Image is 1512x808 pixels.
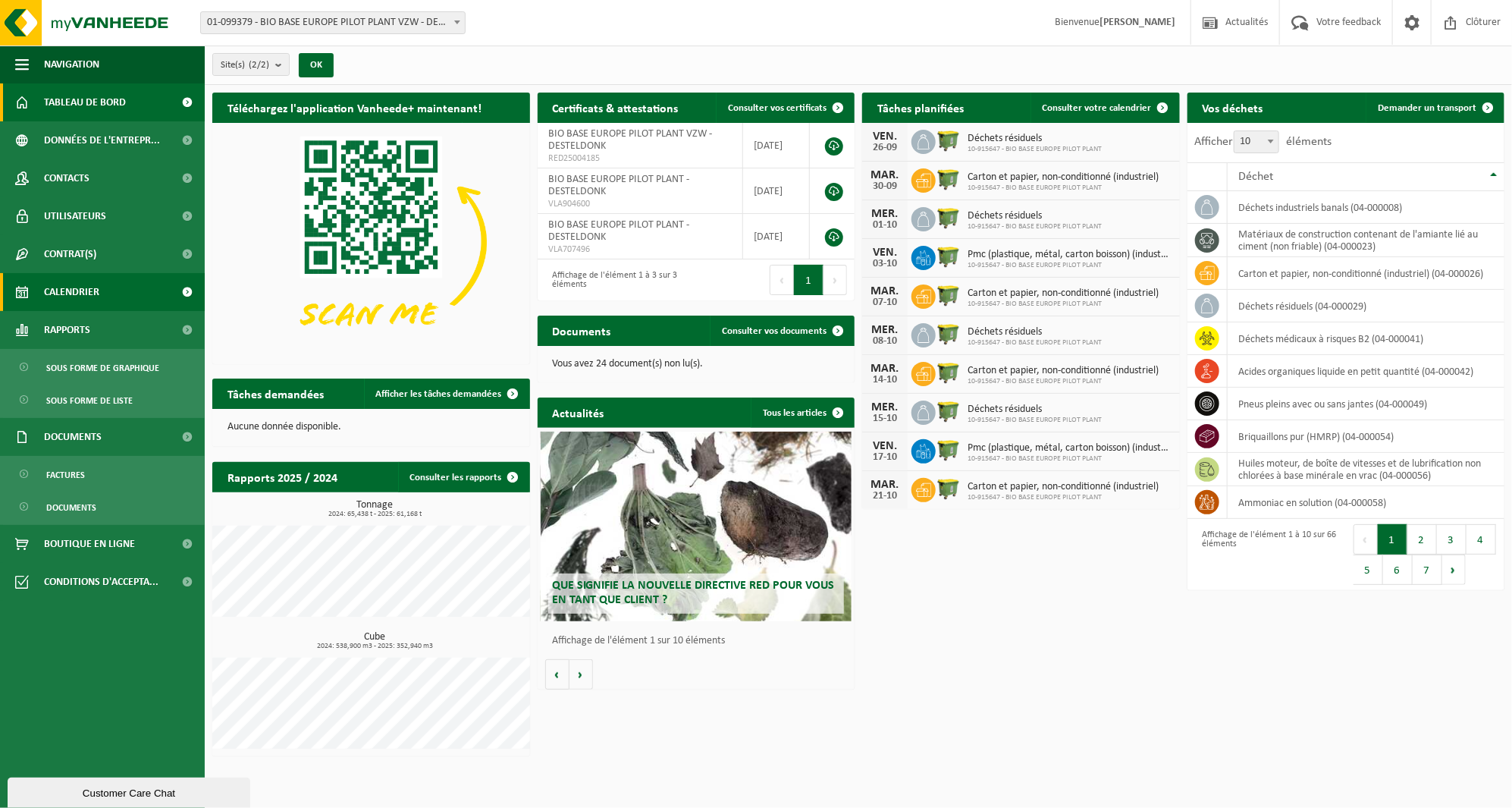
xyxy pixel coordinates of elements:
span: RED25004185 [549,152,731,165]
span: Carton et papier, non-conditionné (industriel) [968,365,1159,377]
td: matériaux de construction contenant de l'amiante lié au ciment (non friable) (04-000023) [1228,224,1504,257]
span: Site(s) [221,54,269,77]
button: 1 [1378,524,1407,555]
img: WB-1100-HPE-GN-50 [936,166,961,192]
div: MER. [870,208,900,220]
span: 01-099379 - BIO BASE EUROPE PILOT PLANT VZW - DESTELDONK [200,11,466,34]
button: 4 [1467,524,1496,555]
img: WB-1100-HPE-GN-50 [936,398,961,424]
span: Données de l'entrepr... [44,121,160,159]
span: Conditions d'accepta... [44,563,158,601]
span: Rapports [44,311,90,349]
a: Factures [4,460,201,489]
h2: Rapports 2025 / 2024 [212,462,353,492]
a: Consulter votre calendrier [1030,93,1178,123]
span: Contacts [44,159,89,197]
span: Pmc (plastique, métal, carton boisson) (industriel) [968,442,1172,454]
button: Previous [770,265,794,295]
span: Déchets résiduels [968,326,1102,338]
img: WB-1100-HPE-GN-50 [936,321,961,347]
span: Factures [46,461,85,489]
iframe: chat widget [8,775,253,808]
div: 21-10 [870,491,900,501]
span: 10-915647 - BIO BASE EUROPE PILOT PLANT [968,222,1102,231]
img: WB-1100-HPE-GN-50 [936,360,961,385]
h3: Cube [220,632,530,650]
button: Volgende [569,659,593,690]
h2: Certificats & attestations [538,93,694,122]
img: WB-1100-HPE-GN-50 [936,127,961,153]
label: Afficher éléments [1195,136,1332,148]
span: 10 [1234,130,1279,153]
p: Vous avez 24 document(s) non lu(s). [553,359,840,369]
div: 07-10 [870,297,900,308]
span: Que signifie la nouvelle directive RED pour vous en tant que client ? [552,580,835,606]
img: Download de VHEPlus App [212,123,530,361]
td: carton et papier, non-conditionné (industriel) (04-000026) [1228,257,1504,290]
a: Documents [4,492,201,521]
span: Documents [46,493,96,522]
h2: Tâches planifiées [862,93,979,122]
span: Déchet [1239,171,1274,183]
div: 03-10 [870,259,900,269]
span: Consulter vos certificats [728,103,827,113]
img: WB-1100-HPE-GN-50 [936,205,961,231]
span: 10-915647 - BIO BASE EUROPE PILOT PLANT [968,300,1159,309]
a: Consulter vos certificats [716,93,853,123]
img: WB-1100-HPE-GN-50 [936,244,961,269]
img: WB-1100-HPE-GN-50 [936,437,961,463]
div: VEN. [870,440,900,452]
span: BIO BASE EUROPE PILOT PLANT - DESTELDONK [549,174,690,197]
span: 2024: 538,900 m3 - 2025: 352,940 m3 [220,643,530,650]
a: Consulter vos documents [710,316,853,346]
strong: [PERSON_NAME] [1099,17,1175,28]
div: 08-10 [870,336,900,347]
div: 15-10 [870,413,900,424]
td: Ammoniac en solution (04-000058) [1228,486,1504,519]
span: Sous forme de liste [46,386,133,415]
span: Calendrier [44,273,99,311]
span: Déchets résiduels [968,133,1102,145]
div: MER. [870,324,900,336]
span: VLA707496 [549,244,731,256]
a: Afficher les tâches demandées [364,379,529,409]
button: 6 [1383,555,1413,585]
span: BIO BASE EUROPE PILOT PLANT VZW - DESTELDONK [549,128,713,152]
button: OK [299,53,334,77]
span: VLA904600 [549,198,731,210]
span: Boutique en ligne [44,525,135,563]
span: Carton et papier, non-conditionné (industriel) [968,481,1159,493]
a: Que signifie la nouvelle directive RED pour vous en tant que client ? [541,432,852,621]
span: Tableau de bord [44,83,126,121]
h2: Documents [538,316,626,345]
button: Previous [1354,524,1378,555]
button: Site(s)(2/2) [212,53,290,76]
count: (2/2) [249,60,269,70]
span: Utilisateurs [44,197,106,235]
span: 10 [1234,131,1278,152]
td: [DATE] [743,214,810,259]
span: Contrat(s) [44,235,96,273]
p: Aucune donnée disponible. [227,422,515,432]
span: 10-915647 - BIO BASE EUROPE PILOT PLANT [968,261,1172,270]
td: [DATE] [743,168,810,214]
span: Afficher les tâches demandées [376,389,502,399]
td: déchets industriels banals (04-000008) [1228,191,1504,224]
div: MER. [870,401,900,413]
span: 10-915647 - BIO BASE EUROPE PILOT PLANT [968,338,1102,347]
span: Déchets résiduels [968,210,1102,222]
div: 30-09 [870,181,900,192]
span: Déchets résiduels [968,404,1102,416]
span: Consulter votre calendrier [1043,103,1152,113]
button: Next [823,265,847,295]
span: Demander un transport [1378,103,1476,113]
a: Consulter les rapports [398,462,529,492]
div: MAR. [870,363,900,375]
div: 01-10 [870,220,900,231]
td: briquaillons pur (HMRP) (04-000054) [1228,420,1504,453]
div: Affichage de l'élément 1 à 3 sur 3 éléments [545,263,689,297]
td: acides organiques liquide en petit quantité (04-000042) [1228,355,1504,388]
div: MAR. [870,285,900,297]
span: 10-915647 - BIO BASE EUROPE PILOT PLANT [968,145,1102,154]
